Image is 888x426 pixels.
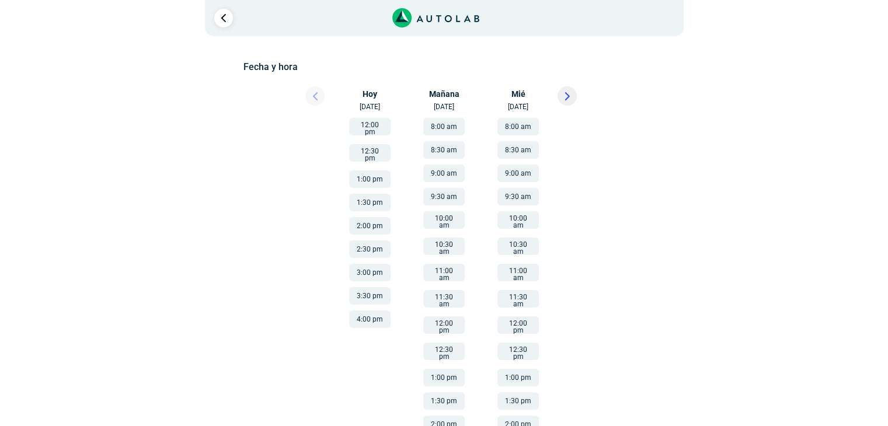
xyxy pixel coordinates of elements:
[497,343,539,360] button: 12:30 pm
[349,287,391,305] button: 3:30 pm
[497,392,539,410] button: 1:30 pm
[497,211,539,229] button: 10:00 am
[497,264,539,281] button: 11:00 am
[349,240,391,258] button: 2:30 pm
[423,165,465,182] button: 9:00 am
[349,217,391,235] button: 2:00 pm
[423,118,465,135] button: 8:00 am
[349,170,391,188] button: 1:00 pm
[423,343,465,360] button: 12:30 pm
[497,238,539,255] button: 10:30 am
[423,369,465,386] button: 1:00 pm
[214,9,233,27] a: Ir al paso anterior
[423,290,465,308] button: 11:30 am
[423,316,465,334] button: 12:00 pm
[497,188,539,205] button: 9:30 am
[243,61,645,72] h5: Fecha y hora
[497,118,539,135] button: 8:00 am
[423,211,465,229] button: 10:00 am
[497,369,539,386] button: 1:00 pm
[423,141,465,159] button: 8:30 am
[497,316,539,334] button: 12:00 pm
[349,144,391,162] button: 12:30 pm
[392,12,479,23] a: Link al sitio de autolab
[423,238,465,255] button: 10:30 am
[349,310,391,328] button: 4:00 pm
[497,141,539,159] button: 8:30 am
[497,165,539,182] button: 9:00 am
[349,264,391,281] button: 3:00 pm
[423,392,465,410] button: 1:30 pm
[423,264,465,281] button: 11:00 am
[349,194,391,211] button: 1:30 pm
[349,118,391,135] button: 12:00 pm
[423,188,465,205] button: 9:30 am
[497,290,539,308] button: 11:30 am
